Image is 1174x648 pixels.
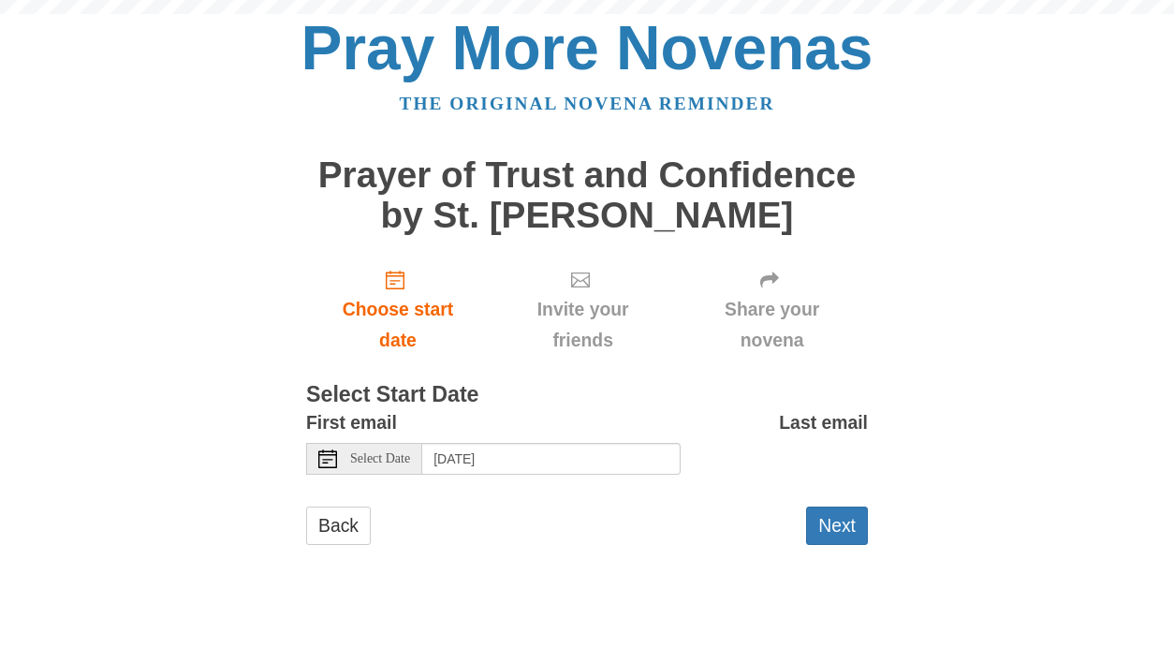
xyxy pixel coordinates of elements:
[306,407,397,438] label: First email
[779,407,868,438] label: Last email
[695,294,849,356] span: Share your novena
[350,452,410,465] span: Select Date
[301,13,873,82] a: Pray More Novenas
[306,507,371,545] a: Back
[306,155,868,235] h1: Prayer of Trust and Confidence by St. [PERSON_NAME]
[400,94,775,113] a: The original novena reminder
[806,507,868,545] button: Next
[490,254,676,365] div: Click "Next" to confirm your start date first.
[306,254,490,365] a: Choose start date
[676,254,868,365] div: Click "Next" to confirm your start date first.
[306,383,868,407] h3: Select Start Date
[508,294,657,356] span: Invite your friends
[325,294,471,356] span: Choose start date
